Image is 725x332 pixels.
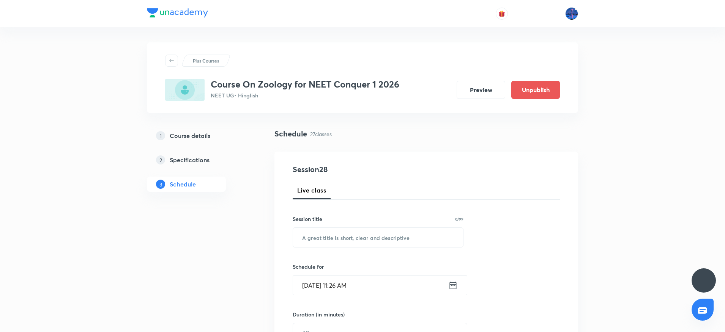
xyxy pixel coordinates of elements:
[170,180,196,189] h5: Schedule
[156,180,165,189] p: 3
[565,7,578,20] img: Mahesh Bhat
[457,81,505,99] button: Preview
[293,228,463,247] input: A great title is short, clear and descriptive
[165,79,205,101] img: 8EC798CE-0E37-4F72-AD69-71EAD2DA238E_plus.png
[274,128,307,139] h4: Schedule
[455,217,463,221] p: 0/99
[498,10,505,17] img: avatar
[147,152,250,168] a: 2Specifications
[156,131,165,140] p: 1
[297,186,326,195] span: Live class
[211,91,399,99] p: NEET UG • Hinglish
[170,131,210,140] h5: Course details
[293,263,463,271] h6: Schedule for
[293,215,322,223] h6: Session title
[147,128,250,143] a: 1Course details
[496,8,508,20] button: avatar
[156,155,165,164] p: 2
[170,155,210,164] h5: Specifications
[293,310,345,318] h6: Duration (in minutes)
[699,276,708,285] img: ttu
[511,81,560,99] button: Unpublish
[293,164,431,175] h4: Session 28
[147,8,208,19] a: Company Logo
[193,57,219,64] p: Plus Courses
[310,130,332,138] p: 27 classes
[211,79,399,90] h3: Course On Zoology for NEET Conquer 1 2026
[147,8,208,17] img: Company Logo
